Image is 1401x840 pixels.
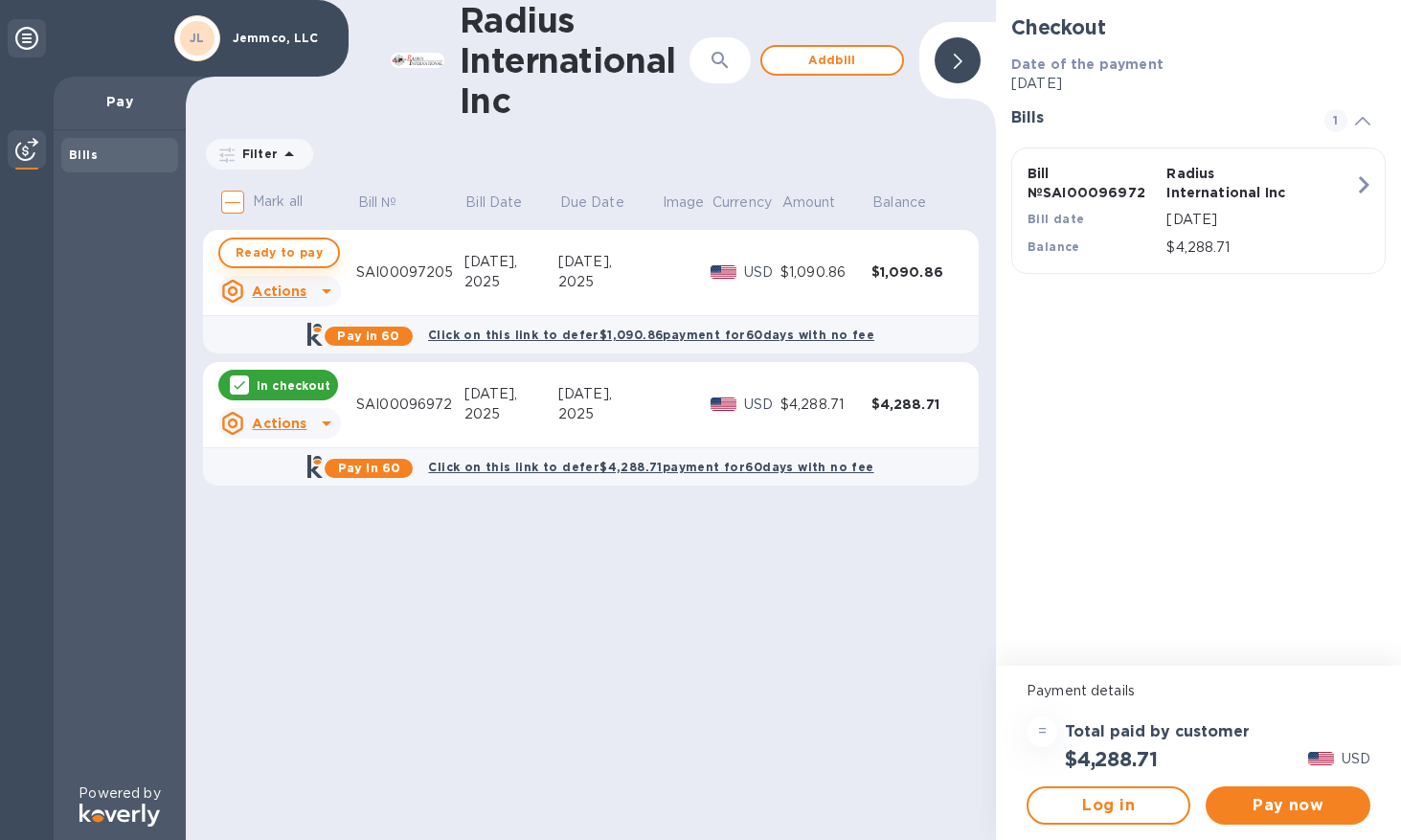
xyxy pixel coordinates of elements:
button: Addbill [760,45,904,76]
p: Powered by [79,783,160,804]
p: Mark all [253,192,303,212]
u: Actions [252,284,306,299]
p: Currency [712,193,772,213]
span: Bill № [358,193,422,213]
div: SAI00097205 [356,262,464,283]
div: [DATE], [558,252,661,272]
div: $1,090.86 [780,262,871,283]
p: USD [744,262,780,283]
p: Radius International Inc [1166,164,1298,202]
p: Payment details [1027,681,1370,701]
p: Bill № SAI00096972 [1028,164,1159,202]
b: Click on this link to defer $1,090.86 payment for 60 days with no fee [428,328,874,342]
p: Image [663,193,705,213]
b: Date of the payment [1011,57,1164,72]
p: Jemmco, LLC [233,32,328,45]
button: Bill №SAI00096972Radius International IncBill date[DATE]Balance$4,288.71 [1011,148,1386,274]
div: 2025 [558,404,661,424]
button: Log in [1027,786,1190,825]
p: $4,288.71 [1166,238,1354,258]
p: Amount [782,193,836,213]
span: Amount [782,193,861,213]
p: [DATE] [1011,74,1386,94]
h2: Checkout [1011,15,1386,39]
button: Ready to pay [218,238,340,268]
b: Bills [69,148,98,162]
div: $4,288.71 [871,395,962,414]
div: [DATE], [464,384,558,404]
span: Log in [1044,794,1173,817]
p: Pay [69,92,170,111]
span: Balance [872,193,951,213]
b: Bill date [1028,212,1085,226]
p: Bill № [358,193,397,213]
img: USD [711,265,736,279]
div: [DATE], [464,252,558,272]
b: Pay in 60 [337,329,399,343]
span: Add bill [778,49,887,72]
span: Ready to pay [236,241,323,264]
div: 2025 [464,272,558,292]
div: $4,288.71 [780,395,871,415]
p: Bill Date [465,193,522,213]
img: USD [711,397,736,411]
p: Due Date [560,193,624,213]
u: Actions [252,416,306,431]
h3: Bills [1011,109,1301,127]
b: JL [190,31,205,45]
span: 1 [1324,109,1347,132]
button: Pay now [1206,786,1369,825]
b: Pay in 60 [338,461,400,475]
p: [DATE] [1166,210,1354,230]
div: $1,090.86 [871,262,962,282]
p: USD [744,395,780,415]
h3: Total paid by customer [1065,723,1250,741]
img: USD [1308,752,1334,765]
div: [DATE], [558,384,661,404]
span: Pay now [1221,794,1354,817]
div: = [1027,716,1057,747]
div: 2025 [464,404,558,424]
p: In checkout [257,377,330,394]
span: Bill Date [465,193,547,213]
span: Due Date [560,193,649,213]
p: Balance [872,193,926,213]
h2: $4,288.71 [1065,747,1157,771]
b: Click on this link to defer $4,288.71 payment for 60 days with no fee [428,460,873,474]
b: Balance [1028,239,1080,254]
p: Filter [235,146,278,162]
div: 2025 [558,272,661,292]
p: USD [1342,749,1370,769]
img: Logo [79,804,160,827]
div: SAI00096972 [356,395,464,415]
